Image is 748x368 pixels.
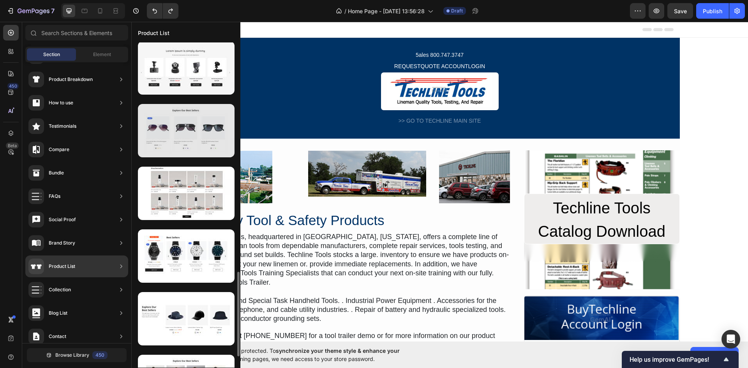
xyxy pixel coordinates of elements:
div: Techline Tools, headquartered in [GEOGRAPHIC_DATA], [US_STATE], offers a complete line of quality... [69,210,380,266]
img: Alt image [256,51,361,85]
button: Save [667,3,693,19]
iframe: Design area [131,22,748,342]
div: Compare [49,146,69,153]
h2: Quality Tool & Safety Products [69,188,380,210]
p: 7 [51,6,55,16]
button: 7 [3,3,58,19]
div: 450 [92,351,108,359]
button: Allow access [690,347,739,363]
div: >> GO TO TECHLINE MAIN SITE [249,93,368,105]
div: 5ales 800.747.3747 [249,28,368,39]
div: Brand Story [49,239,75,247]
img: Alt image [308,129,379,182]
input: Search Sections & Elements [25,25,128,40]
div: Background Image [393,129,549,268]
span: Element [93,51,111,58]
span: Help us improve GemPages! [630,356,722,363]
div: Testimonials [49,122,76,130]
button: Browse Library450 [27,348,127,362]
div: How to use [49,99,73,107]
div: Product List [49,262,75,270]
span: Section [43,51,60,58]
span: Browse Library [55,352,89,359]
span: Draft [451,7,463,14]
div: Undo/Redo [147,3,178,19]
div: REQUESTQUOTE ACCOUNTLOGIN [249,39,368,50]
div: Bundle [49,169,64,177]
div: Contact us at [PHONE_NUMBER] for a tool trailer demo or for more information on our product lines. [69,309,380,329]
span: Your page is password protected. To when designing pages, we need access to your store password. [181,347,430,363]
div: Beta [6,143,19,149]
h2: Techline Tools Catalog Download [399,174,542,222]
span: synchronize your theme style & enhance your experience [181,347,400,362]
div: Product Breakdown [49,76,93,83]
button: Show survey - Help us improve GemPages! [630,355,731,364]
div: Contact [49,333,66,340]
span: / [344,7,346,15]
div: 450 [7,83,19,89]
img: Alt image [393,274,548,319]
div: Publish [703,7,722,15]
span: Home Page - [DATE] 13:56:28 [348,7,425,15]
div: Open Intercom Messenger [722,330,740,349]
div: Blog List [49,309,67,317]
span: Save [674,8,687,14]
div: Collection [49,286,71,294]
button: Publish [696,3,729,19]
div: FAQs [49,192,60,200]
img: Alt image [70,129,141,182]
div: Social Proof [49,216,76,224]
div: Overlay [393,129,549,268]
img: Alt image [177,129,295,175]
div: : Standard and Special Task Handheld Tools. . Industrial Power Equipment . Accessories for the el... [69,274,380,303]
